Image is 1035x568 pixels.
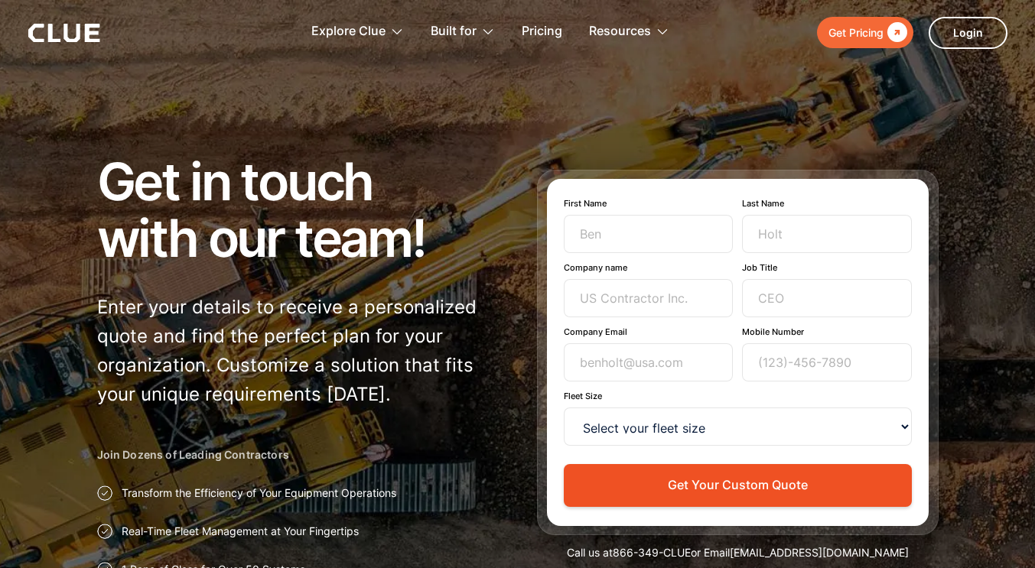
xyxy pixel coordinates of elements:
[613,546,691,559] a: 866-349-CLUE
[122,485,396,501] p: Transform the Efficiency of Your Equipment Operations
[828,23,884,42] div: Get Pricing
[431,8,477,56] div: Built for
[564,343,734,381] input: benholt@usa.com
[742,326,912,337] label: Mobile Number
[929,17,1007,49] a: Login
[311,8,386,56] div: Explore Clue
[589,8,669,56] div: Resources
[817,17,913,48] a: Get Pricing
[742,215,912,253] input: Holt
[311,8,404,56] div: Explore Clue
[564,262,734,273] label: Company name
[564,279,734,317] input: US Contractor Inc.
[122,524,359,539] p: Real-Time Fleet Management at Your Fingertips
[537,545,939,560] div: Call us at or Email
[564,464,912,506] button: Get Your Custom Quote
[522,8,562,56] a: Pricing
[564,391,912,401] label: Fleet Size
[742,343,912,381] input: (123)-456-7890
[97,485,112,501] img: Approval checkmark icon
[742,279,912,317] input: CEO
[884,23,907,42] div: 
[97,293,499,409] p: Enter your details to receive a personalized quote and find the perfect plan for your organizatio...
[97,447,499,463] h2: Join Dozens of Leading Contractors
[589,8,651,56] div: Resources
[564,326,734,337] label: Company Email
[431,8,495,56] div: Built for
[742,198,912,209] label: Last Name
[564,215,734,253] input: Ben
[97,524,112,539] img: Approval checkmark icon
[564,198,734,209] label: First Name
[742,262,912,273] label: Job Title
[97,153,499,266] h1: Get in touch with our team!
[730,546,909,559] a: [EMAIL_ADDRESS][DOMAIN_NAME]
